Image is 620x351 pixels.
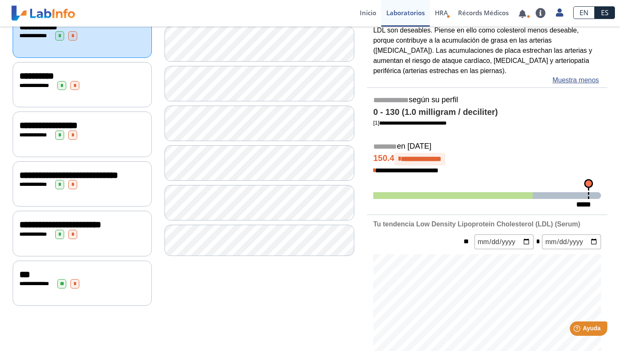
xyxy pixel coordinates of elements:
[542,234,601,249] input: mm/dd/yyyy
[435,8,448,17] span: HRA
[573,6,595,19] a: EN
[373,142,601,152] h5: en [DATE]
[474,234,534,249] input: mm/dd/yyyy
[373,107,601,117] h4: 0 - 130 (1.0 milligram / deciliter)
[553,75,599,85] a: Muestra menos
[373,220,580,228] b: Tu tendencia Low Density Lipoprotein Cholesterol (LDL) (Serum)
[595,6,615,19] a: ES
[373,153,601,166] h4: 150.4
[373,95,601,105] h5: según su perfil
[545,318,611,342] iframe: Help widget launcher
[373,120,447,126] a: [1]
